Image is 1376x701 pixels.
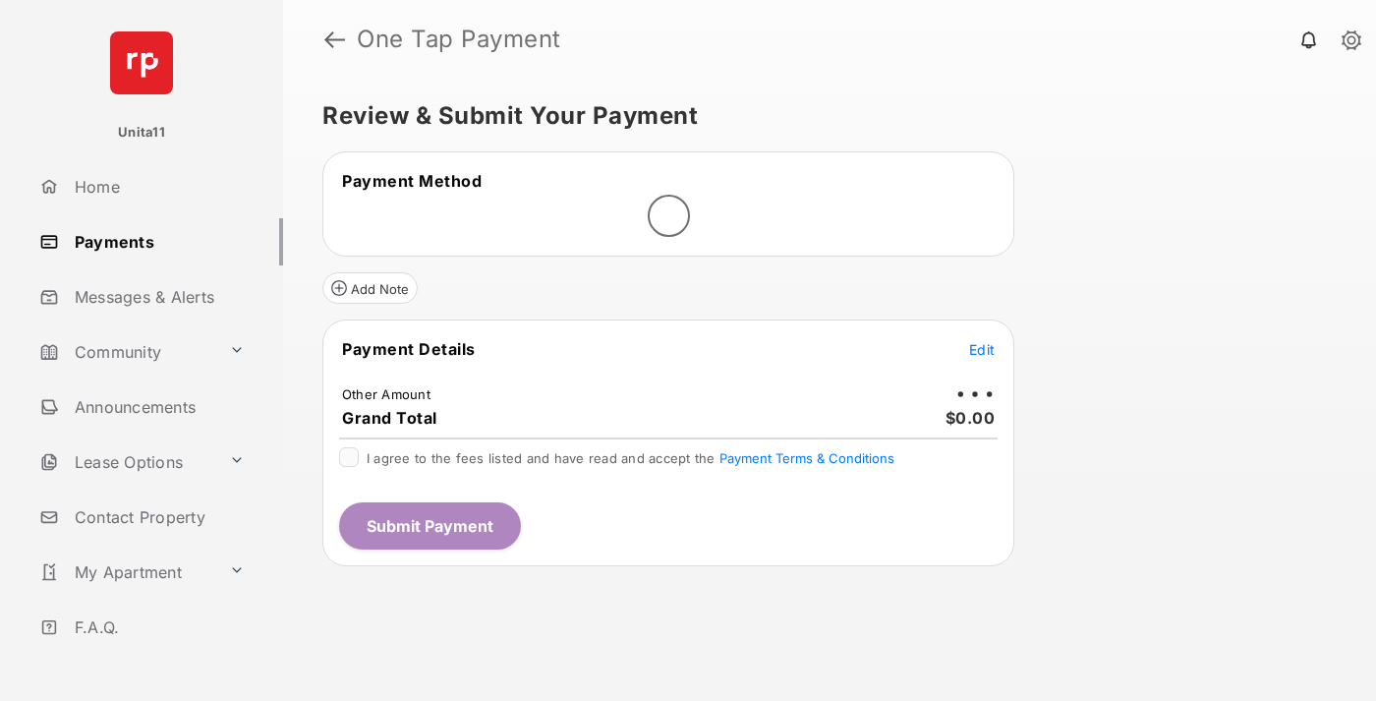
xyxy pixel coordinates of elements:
h5: Review & Submit Your Payment [322,104,1321,128]
span: Payment Details [342,339,476,359]
span: Grand Total [342,408,437,428]
p: Unita11 [118,123,165,143]
strong: One Tap Payment [357,28,561,51]
span: $0.00 [946,408,996,428]
a: Lease Options [31,438,221,486]
a: Contact Property [31,494,283,541]
td: Other Amount [341,385,431,403]
button: Edit [969,339,995,359]
a: Home [31,163,283,210]
span: I agree to the fees listed and have read and accept the [367,450,894,466]
a: My Apartment [31,549,221,596]
img: svg+xml;base64,PHN2ZyB4bWxucz0iaHR0cDovL3d3dy53My5vcmcvMjAwMC9zdmciIHdpZHRoPSI2NCIgaGVpZ2h0PSI2NC... [110,31,173,94]
a: Announcements [31,383,283,431]
span: Payment Method [342,171,482,191]
a: F.A.Q. [31,604,283,651]
button: Submit Payment [339,502,521,550]
a: Community [31,328,221,376]
button: Add Note [322,272,418,304]
span: Edit [969,341,995,358]
a: Messages & Alerts [31,273,283,321]
button: I agree to the fees listed and have read and accept the [719,450,894,466]
a: Payments [31,218,283,265]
